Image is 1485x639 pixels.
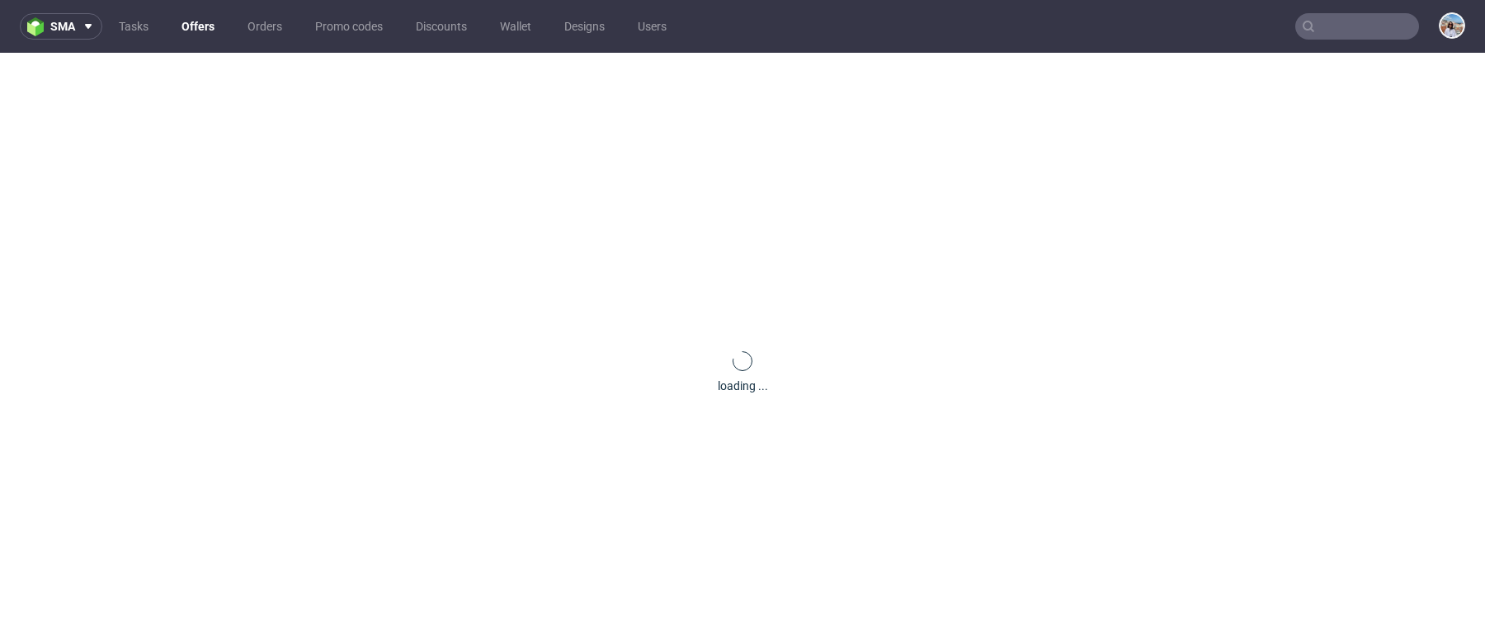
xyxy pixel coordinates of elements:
div: loading ... [718,378,768,394]
a: Discounts [406,13,477,40]
button: sma [20,13,102,40]
img: Marta Kozłowska [1440,14,1464,37]
a: Promo codes [305,13,393,40]
a: Offers [172,13,224,40]
a: Users [628,13,676,40]
a: Tasks [109,13,158,40]
a: Designs [554,13,615,40]
a: Wallet [490,13,541,40]
a: Orders [238,13,292,40]
img: logo [27,17,50,36]
span: sma [50,21,75,32]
